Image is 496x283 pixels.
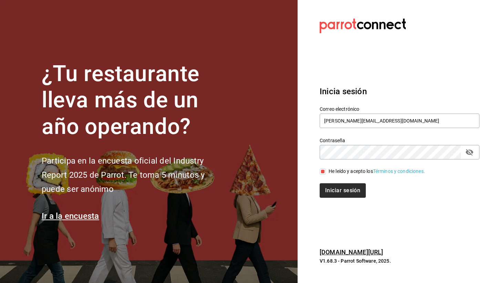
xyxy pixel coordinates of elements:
[320,257,479,264] p: V1.68.3 - Parrot Software, 2025.
[464,146,475,158] button: passwordField
[320,106,479,111] label: Correo electrónico
[320,85,479,98] h3: Inicia sesión
[42,154,228,196] h2: Participa en la encuesta oficial del Industry Report 2025 de Parrot. Te toma 5 minutos y puede se...
[42,61,228,140] h1: ¿Tu restaurante lleva más de un año operando?
[320,138,479,143] label: Contraseña
[373,168,425,174] a: Términos y condiciones.
[320,183,366,198] button: Iniciar sesión
[320,248,383,256] a: [DOMAIN_NAME][URL]
[320,114,479,128] input: Ingresa tu correo electrónico
[42,211,99,221] a: Ir a la encuesta
[329,168,425,175] div: He leído y acepto los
